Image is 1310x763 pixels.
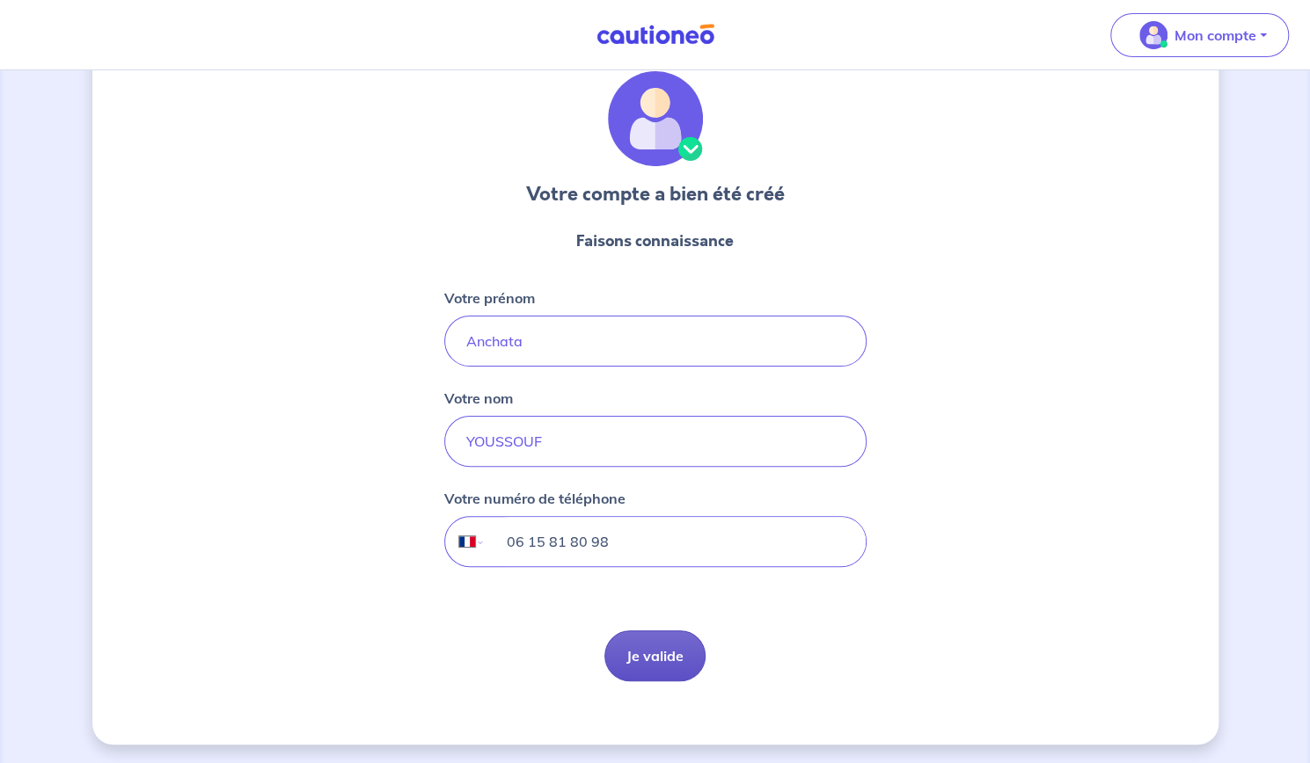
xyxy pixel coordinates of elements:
[604,630,706,681] button: Je valide
[444,388,513,409] p: Votre nom
[485,517,865,566] input: 06 34 34 34 34
[444,488,626,509] p: Votre numéro de téléphone
[444,287,535,309] p: Votre prénom
[608,71,703,166] img: illu_account_valid.svg
[576,229,734,252] p: Faisons connaissance
[589,24,721,46] img: Cautioneo
[526,180,785,208] h3: Votre compte a bien été créé
[1139,21,1167,49] img: illu_account_valid_menu.svg
[444,316,867,367] input: John
[1175,25,1256,46] p: Mon compte
[1110,13,1289,57] button: illu_account_valid_menu.svgMon compte
[444,416,867,467] input: Doe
